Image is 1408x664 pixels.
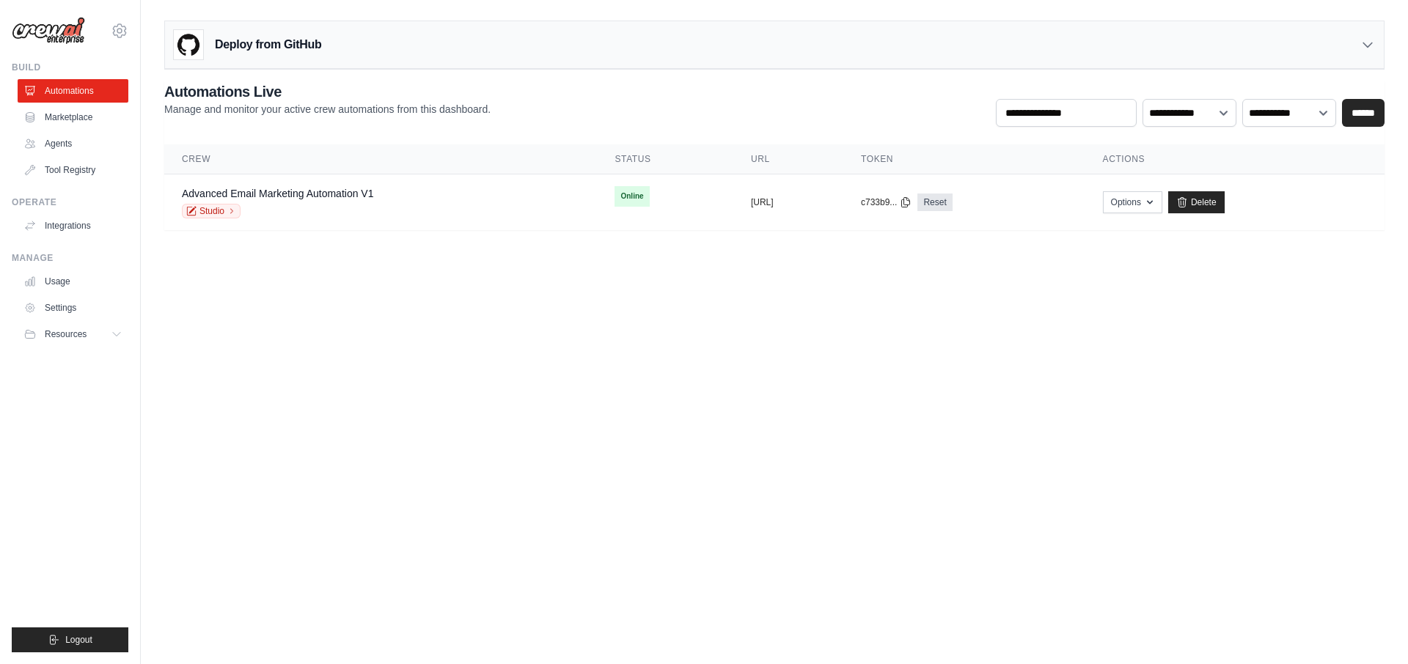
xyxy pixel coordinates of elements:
a: Delete [1168,191,1225,213]
a: Agents [18,132,128,155]
a: Marketplace [18,106,128,129]
a: Usage [18,270,128,293]
div: Manage [12,252,128,264]
th: Actions [1085,144,1385,174]
div: Build [12,62,128,73]
span: Resources [45,328,87,340]
img: GitHub Logo [174,30,203,59]
th: Crew [164,144,597,174]
button: c733b9... [861,196,912,208]
h3: Deploy from GitHub [215,36,321,54]
span: Logout [65,634,92,646]
th: URL [733,144,843,174]
div: Operate [12,196,128,208]
a: Advanced Email Marketing Automation V1 [182,188,373,199]
p: Manage and monitor your active crew automations from this dashboard. [164,102,491,117]
img: Logo [12,17,85,45]
a: Tool Registry [18,158,128,182]
th: Status [597,144,733,174]
a: Settings [18,296,128,320]
span: Online [615,186,649,207]
a: Reset [917,193,952,211]
th: Token [843,144,1085,174]
button: Options [1103,191,1162,213]
button: Resources [18,322,128,346]
a: Automations [18,79,128,103]
a: Studio [182,204,241,218]
h2: Automations Live [164,81,491,102]
button: Logout [12,627,128,652]
a: Integrations [18,214,128,237]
